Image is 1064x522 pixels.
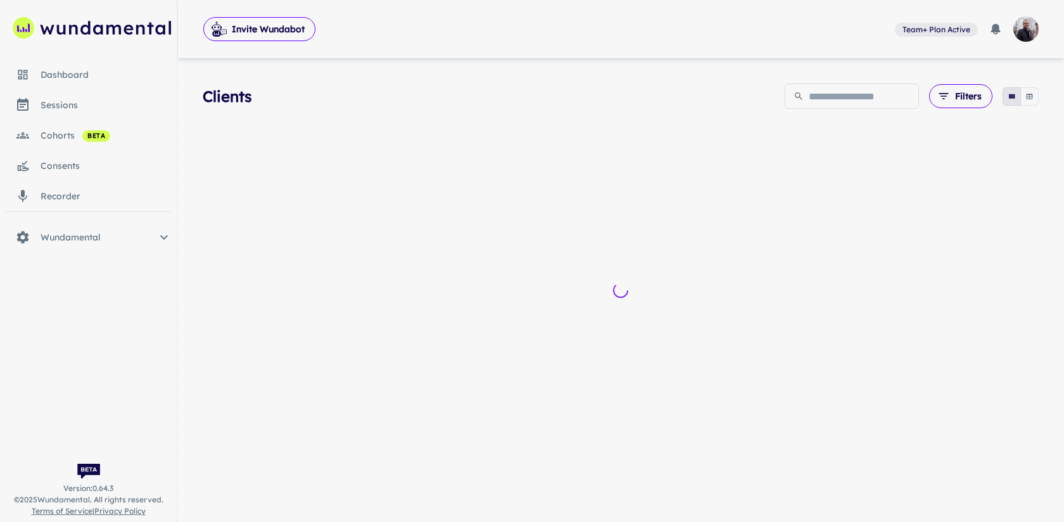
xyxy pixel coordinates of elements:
div: Dashboard [41,68,172,82]
a: sessions [5,90,172,120]
div: consents [41,159,172,173]
a: cohorts beta [5,120,172,151]
a: recorder [5,181,172,211]
span: Invite Wundabot to record a meeting [203,16,315,42]
span: View and manage your current plan and billing details. [895,23,978,35]
a: View and manage your current plan and billing details. [895,22,978,37]
h4: Clients [203,85,252,108]
div: recorder [41,189,172,203]
span: Wundamental [41,230,156,244]
span: © 2025 Wundamental. All rights reserved. [14,494,163,506]
div: cohorts [41,128,172,142]
span: Team+ Plan Active [897,24,975,35]
img: photoURL [1013,16,1039,42]
span: Version: 0.64.3 [63,483,113,494]
a: consents [5,151,172,181]
a: Privacy Policy [94,506,146,516]
div: sessions [41,98,172,112]
a: Dashboard [5,59,172,90]
a: Terms of Service [32,506,92,516]
span: | [32,506,146,517]
div: Wundamental [5,222,172,252]
span: beta [82,131,110,141]
button: Filters [929,84,992,108]
button: Invite Wundabot [203,17,315,41]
